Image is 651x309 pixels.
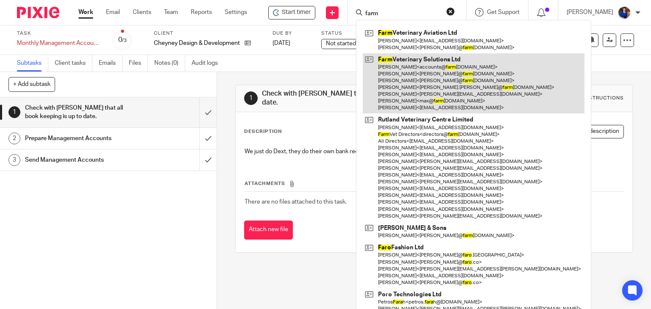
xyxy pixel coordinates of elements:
label: Status [321,30,406,37]
div: Instructions [583,95,624,102]
span: Get Support [487,9,520,15]
h1: Check with [PERSON_NAME] that all book keeping is up to date. [25,102,136,123]
button: Edit description [565,125,624,138]
a: Files [129,55,148,72]
p: Cheyney Design & Development Ltd. [154,39,240,47]
div: Monthly Management Accounts - Cheyney Design & Development [17,39,102,47]
a: Clients [133,8,151,17]
a: Settings [225,8,247,17]
img: Pixie [17,7,59,18]
span: Start timer [282,8,311,17]
a: Audit logs [192,55,224,72]
a: Emails [99,55,122,72]
a: Client tasks [55,55,92,72]
button: Attach new file [244,221,293,240]
div: 1 [244,91,258,105]
p: We just do Dext, they do their own bank reconcilitions. [245,147,624,156]
p: Description [244,128,282,135]
label: Due by [273,30,311,37]
span: Not started [326,41,356,47]
input: Search [364,10,441,18]
div: 0 [118,35,127,45]
span: There are no files attached to this task. [245,199,347,205]
div: 1 [8,106,20,118]
label: Client [154,30,262,37]
button: + Add subtask [8,77,55,91]
small: /3 [122,38,127,43]
a: Notes (0) [154,55,185,72]
span: Attachments [245,181,285,186]
a: Email [106,8,120,17]
span: [DATE] [273,40,290,46]
h1: Send Management Accounts [25,154,136,166]
p: [PERSON_NAME] [567,8,613,17]
a: Subtasks [17,55,48,72]
div: Monthly Management Accounts - Cheyney Design &amp; Development [17,39,102,47]
button: Clear [446,7,455,16]
label: Task [17,30,102,37]
a: Reports [191,8,212,17]
div: Cheyney Design & Development Ltd. - Monthly Management Accounts - Cheyney Design & Development [268,6,315,19]
div: 3 [8,154,20,166]
img: Nicole.jpeg [618,6,631,19]
h1: Check with [PERSON_NAME] that all book keeping is up to date. [262,89,452,108]
a: Team [164,8,178,17]
div: 2 [8,132,20,144]
h1: Prepare Management Accounts [25,132,136,145]
a: Work [78,8,93,17]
